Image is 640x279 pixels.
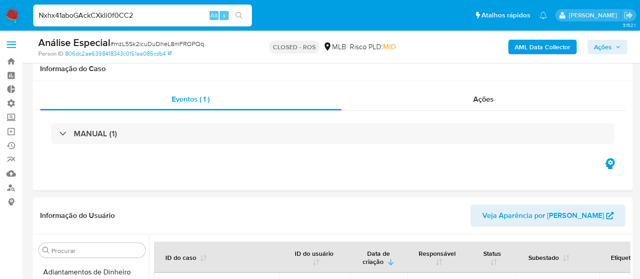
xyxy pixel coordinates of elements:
[38,35,110,50] b: Análise Especial
[482,205,604,227] span: Veja Aparência por [PERSON_NAME]
[350,42,396,52] span: Risco PLD:
[383,41,396,52] span: MID
[110,39,204,48] span: # mzL5Sk2icuDuDheL8mFROPQq
[33,10,252,21] input: Pesquise usuários ou casos...
[508,40,577,54] button: AML Data Collector
[471,205,625,227] button: Veja Aparência por [PERSON_NAME]
[473,94,494,104] span: Ações
[323,42,346,52] div: MLB
[51,247,142,255] input: Procurar
[40,64,625,73] h1: Informação do Caso
[594,40,612,54] span: Ações
[74,129,117,139] h3: MANUAL (1)
[42,247,50,254] button: Procurar
[588,40,627,54] button: Ações
[230,9,248,22] button: search-icon
[269,41,319,53] p: CLOSED - ROS
[51,123,614,144] div: MANUAL (1)
[38,50,63,58] b: Person ID
[515,40,570,54] b: AML Data Collector
[40,211,115,220] h1: Informação do Usuário
[539,11,547,19] a: Notificações
[172,94,210,104] span: Eventos ( 1 )
[481,10,530,20] span: Atalhos rápidos
[65,50,172,58] a: 806dc2ae6398418343c0151aa085cdb4
[210,11,218,20] span: Alt
[569,11,620,20] p: alexandra.macedo@mercadolivre.com
[624,10,633,20] a: Sair
[223,11,225,20] span: s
